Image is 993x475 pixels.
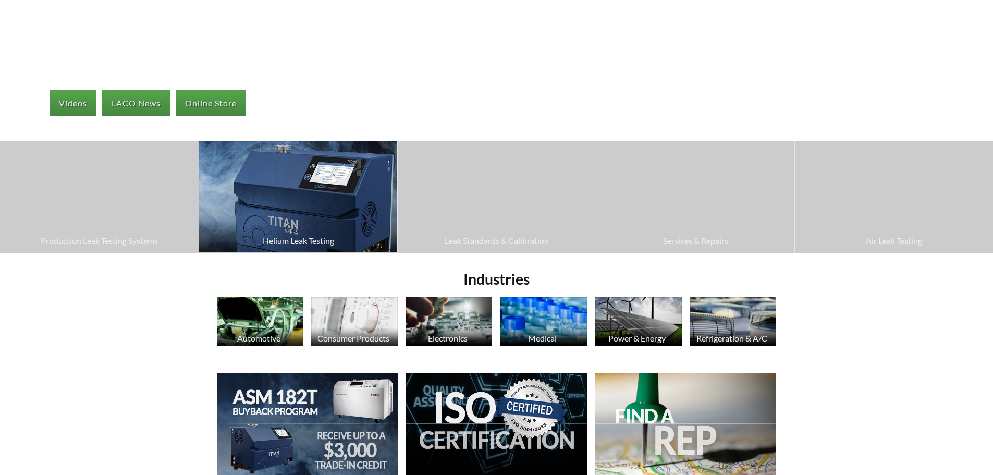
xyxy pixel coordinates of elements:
div: Medical [499,333,586,343]
span: Production Leak Testing Systems [5,234,193,248]
div: Electronics [404,333,492,343]
a: Videos [50,90,96,116]
span: Air Leak Testing [800,234,988,248]
img: TITAN VERSA Leak Detector image [199,141,397,252]
h2: Industries [213,270,781,289]
a: Helium Leak Testing [199,141,397,252]
a: Services & Repairs [596,141,794,252]
a: Medical Medicine Bottle image [500,297,587,348]
span: Helium Leak Testing [204,234,392,248]
a: Online Store [176,90,246,116]
a: Refrigeration & A/C HVAC Products image [690,297,777,348]
a: Automotive Automotive Industry image [217,297,303,348]
a: Consumer Products Consumer Products image [311,297,398,348]
a: Air Leak Testing [795,141,993,252]
span: Services & Repairs [602,234,789,248]
div: Refrigeration & A/C [689,333,776,343]
span: Leak Standards & Calibration [403,234,591,248]
img: Consumer Products image [311,297,398,346]
img: Medicine Bottle image [500,297,587,346]
a: Power & Energy Solar Panels image [595,297,682,348]
div: Automotive [215,333,302,343]
a: Leak Standards & Calibration [398,141,596,252]
div: Power & Energy [594,333,681,343]
img: Solar Panels image [595,297,682,346]
a: Electronics Electronics image [406,297,493,348]
div: Consumer Products [310,333,397,343]
img: HVAC Products image [690,297,777,346]
img: Automotive Industry image [217,297,303,346]
a: LACO News [102,90,170,116]
img: Electronics image [406,297,493,346]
